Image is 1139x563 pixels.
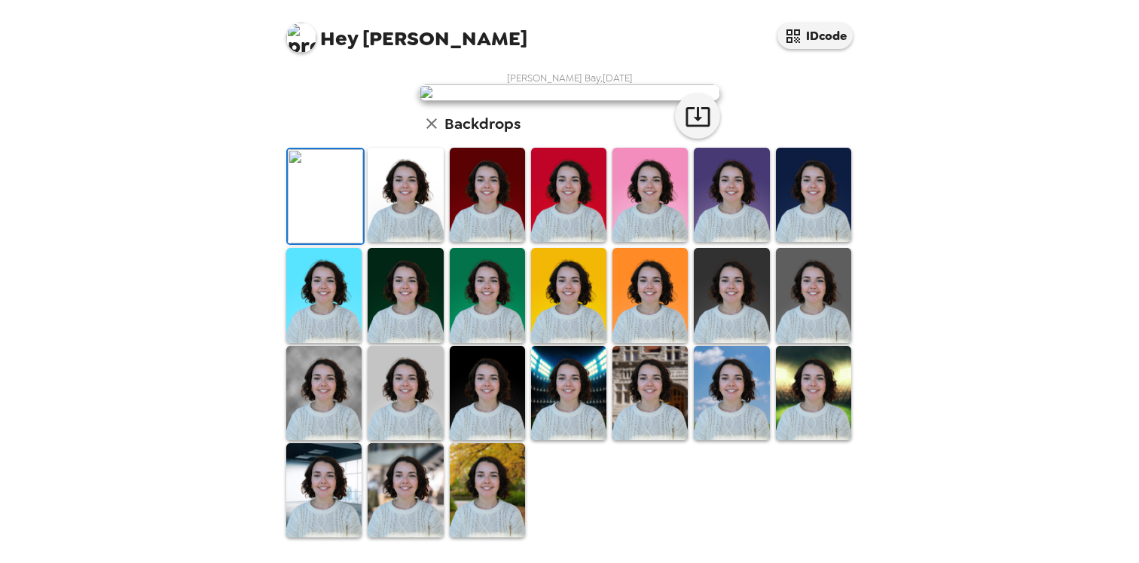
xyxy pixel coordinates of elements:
span: [PERSON_NAME] [286,15,527,49]
span: Hey [320,25,358,52]
img: profile pic [286,23,316,53]
span: [PERSON_NAME] Bay , [DATE] [507,72,633,84]
h6: Backdrops [444,112,521,136]
img: Original [288,149,363,243]
img: user [419,84,720,101]
button: IDcode [777,23,853,49]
